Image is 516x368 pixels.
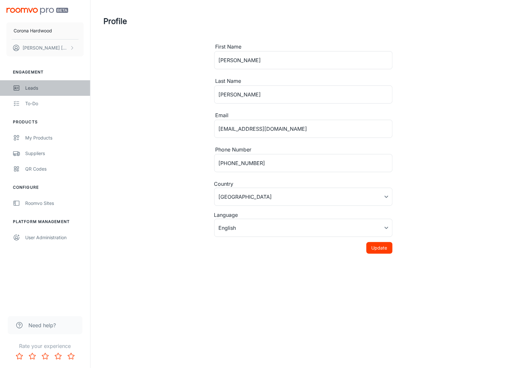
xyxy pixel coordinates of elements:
div: Suppliers [25,150,84,157]
div: [GEOGRAPHIC_DATA] [214,188,393,206]
img: Roomvo PRO Beta [6,8,68,15]
div: Country [214,180,393,188]
div: QR Codes [25,165,84,173]
p: [PERSON_NAME] [PERSON_NAME] [23,44,68,51]
div: Roomvo Sites [25,200,84,207]
div: To-do [25,100,84,107]
div: Last Name [214,77,393,85]
div: Email [214,111,393,120]
div: My Products [25,134,84,141]
h1: Profile [103,16,127,27]
div: Language [214,211,393,219]
button: [PERSON_NAME] [PERSON_NAME] [6,39,84,56]
div: English [214,219,393,237]
div: First Name [214,43,393,51]
button: Corona Hardwood [6,22,84,39]
p: Corona Hardwood [14,27,52,34]
div: Leads [25,84,84,92]
div: Phone Number [214,146,393,154]
button: Update [366,242,393,254]
div: User Administration [25,234,84,241]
